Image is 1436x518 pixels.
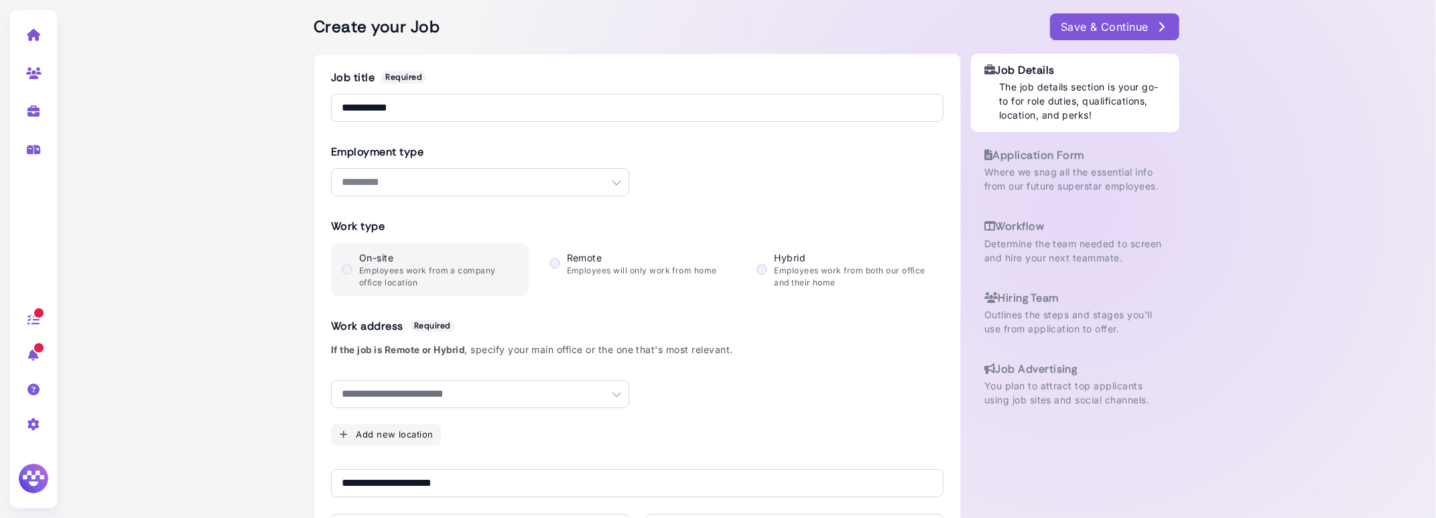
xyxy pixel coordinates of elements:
[331,220,943,233] h3: Work type
[984,308,1166,336] p: Outlines the steps and stages you'll use from application to offer.
[984,379,1166,407] p: You plan to attract top applicants using job sites and social channels.
[359,265,518,289] p: Employees work from a company office location
[381,71,426,83] span: Required
[331,145,629,158] h3: Employment type
[774,265,933,289] p: Employees work from both our office and their home
[17,462,50,495] img: Megan
[331,71,943,84] h3: Job title
[331,344,464,355] b: If the job is Remote or Hybrid
[984,165,1166,193] p: Where we snag all the essential info from our future superstar employees.
[331,320,943,332] h3: Work address
[567,252,602,263] span: Remote
[359,252,393,263] span: On-site
[342,264,352,275] input: On-site Employees work from a company office location
[984,363,1166,375] h3: Job Advertising
[549,258,560,269] input: Remote Employees will only work from home
[999,80,1166,122] p: The job details section is your go-to for role duties, qualifications, location, and perks!
[567,265,717,277] p: Employees will only work from home
[774,252,805,263] span: Hybrid
[984,149,1166,161] h3: Application Form
[314,17,440,37] h2: Create your Job
[338,428,434,442] div: Add new location
[984,237,1166,265] p: Determine the team needed to screen and hire your next teammate.
[1061,19,1169,35] div: Save & Continue
[757,264,767,275] input: Hybrid Employees work from both our office and their home
[410,320,455,332] span: Required
[984,292,1166,304] h3: Hiring Team
[1050,13,1179,40] button: Save & Continue
[331,342,943,357] p: , specify your main office or the one that's most relevant.
[331,424,441,446] button: Add new location
[984,220,1166,233] h3: Workflow
[984,64,1166,76] h3: Job Details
